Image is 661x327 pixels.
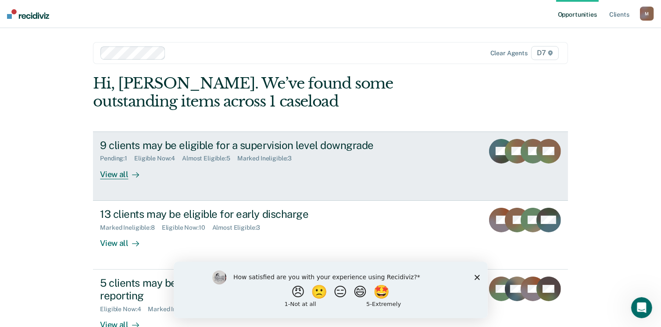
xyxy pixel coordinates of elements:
div: Marked Ineligible : 8 [100,224,161,231]
div: Pending : 1 [100,155,134,162]
div: Almost Eligible : 5 [182,155,237,162]
div: Almost Eligible : 3 [212,224,268,231]
a: 9 clients may be eligible for a supervision level downgradePending:1Eligible Now:4Almost Eligible... [93,132,568,201]
button: M [640,7,654,21]
div: 9 clients may be eligible for a supervision level downgrade [100,139,408,152]
div: Eligible Now : 10 [162,224,212,231]
div: Eligible Now : 4 [134,155,182,162]
iframe: Survey by Kim from Recidiviz [174,262,488,318]
div: Marked Ineligible : 3 [237,155,299,162]
div: Eligible Now : 4 [100,306,148,313]
div: 13 clients may be eligible for early discharge [100,208,408,220]
div: View all [100,162,149,179]
a: 13 clients may be eligible for early dischargeMarked Ineligible:8Eligible Now:10Almost Eligible:3... [93,201,568,270]
iframe: Intercom live chat [631,297,652,318]
div: 5 clients may be eligible for downgrade to a minimum telephone reporting [100,277,408,302]
div: Clear agents [490,50,528,57]
span: D7 [531,46,559,60]
div: Hi, [PERSON_NAME]. We’ve found some outstanding items across 1 caseload [93,75,473,110]
div: View all [100,231,149,248]
img: Recidiviz [7,9,49,19]
div: Marked Ineligible : 3 [148,306,209,313]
